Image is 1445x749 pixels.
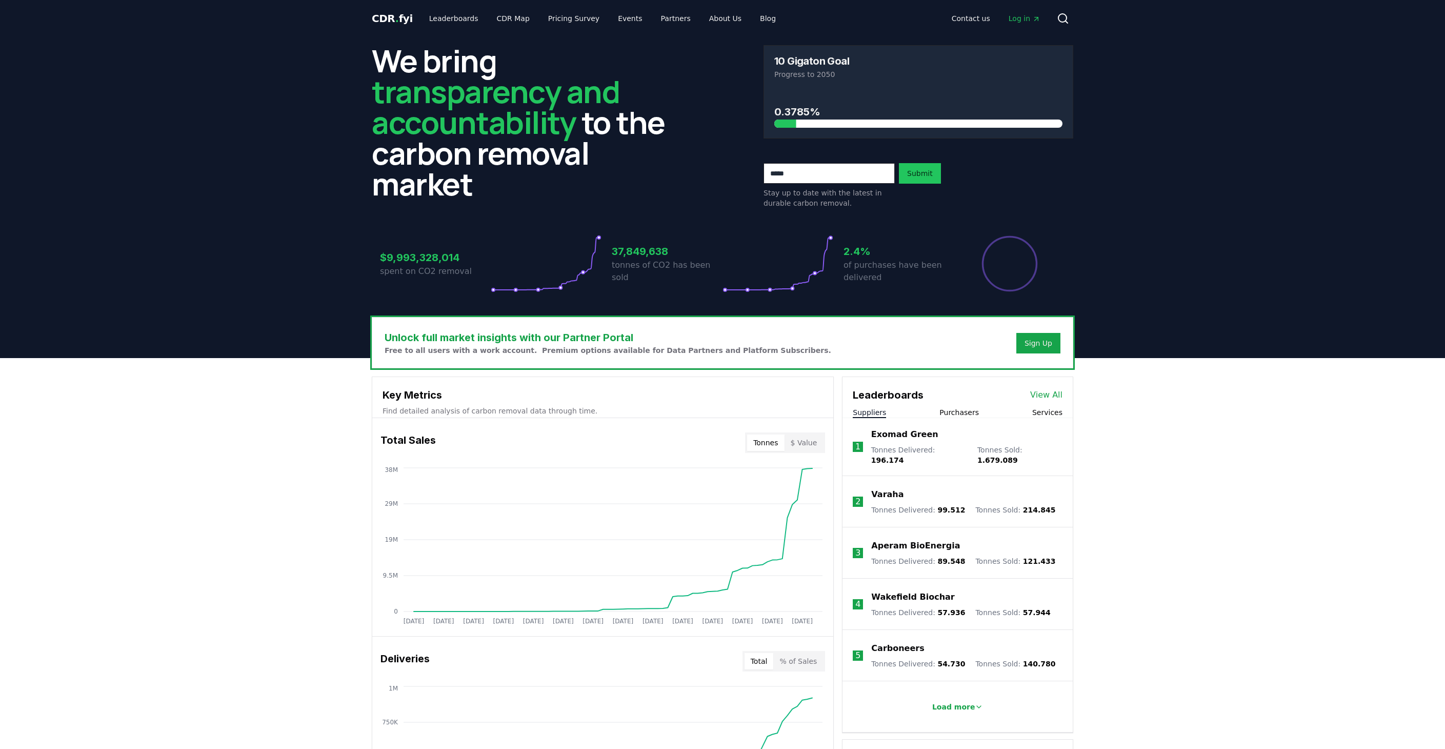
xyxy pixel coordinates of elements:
button: Tonnes [747,435,784,451]
p: 4 [855,598,860,610]
span: 214.845 [1023,506,1056,514]
button: Submit [899,163,941,184]
span: 1.679.089 [977,456,1018,464]
tspan: [DATE] [553,618,574,625]
tspan: [DATE] [404,618,425,625]
button: % of Sales [773,653,823,669]
span: 140.780 [1023,660,1056,668]
p: Tonnes Sold : [975,556,1055,566]
tspan: 0 [394,608,398,615]
a: Wakefield Biochar [871,591,954,603]
h2: We bring to the carbon removal market [372,45,681,199]
span: transparency and accountability [372,70,619,143]
span: 89.548 [937,557,965,565]
p: Load more [932,702,975,712]
span: 57.944 [1023,608,1051,617]
a: Sign Up [1025,338,1052,348]
tspan: 1M [389,685,398,692]
tspan: [DATE] [732,618,753,625]
h3: 2.4% [844,244,954,259]
tspan: 9.5M [383,572,398,579]
p: Tonnes Sold : [977,445,1062,465]
h3: 37,849,638 [612,244,722,259]
button: Total [745,653,774,669]
tspan: [DATE] [433,618,454,625]
span: 57.936 [937,608,965,617]
a: Partners [653,9,699,28]
p: 1 [855,441,860,453]
tspan: [DATE] [672,618,693,625]
tspan: 29M [385,500,398,507]
p: 5 [855,649,860,662]
p: Tonnes Delivered : [871,445,967,465]
h3: Total Sales [380,432,436,453]
p: Tonnes Sold : [975,607,1050,618]
tspan: [DATE] [523,618,544,625]
p: Tonnes Delivered : [871,556,965,566]
a: Log in [1000,9,1049,28]
div: Percentage of sales delivered [981,235,1038,292]
tspan: [DATE] [792,618,813,625]
p: Tonnes Delivered : [871,607,965,618]
button: $ Value [785,435,824,451]
tspan: [DATE] [493,618,514,625]
nav: Main [421,9,784,28]
p: Tonnes Sold : [975,659,1055,669]
span: 99.512 [937,506,965,514]
span: CDR fyi [372,12,413,25]
p: 3 [855,547,860,559]
button: Load more [924,697,992,717]
a: Events [610,9,650,28]
button: Services [1032,407,1062,418]
span: 196.174 [871,456,904,464]
span: Log in [1009,13,1040,24]
h3: Deliveries [380,651,430,672]
a: Varaha [871,488,904,501]
h3: $9,993,328,014 [380,250,491,265]
p: Tonnes Delivered : [871,505,965,515]
a: Pricing Survey [540,9,608,28]
h3: 0.3785% [774,104,1062,120]
tspan: [DATE] [583,618,604,625]
a: Aperam BioEnergia [871,540,960,552]
p: tonnes of CO2 has been sold [612,259,722,284]
h3: 10 Gigaton Goal [774,56,849,66]
tspan: [DATE] [643,618,664,625]
p: Free to all users with a work account. Premium options available for Data Partners and Platform S... [385,345,831,356]
p: 2 [855,496,860,508]
p: Find detailed analysis of carbon removal data through time. [383,406,823,416]
tspan: 19M [385,536,398,543]
a: View All [1030,389,1062,401]
p: Tonnes Delivered : [871,659,965,669]
tspan: [DATE] [463,618,484,625]
nav: Main [944,9,1049,28]
tspan: 750K [382,719,398,726]
a: CDR.fyi [372,11,413,26]
button: Sign Up [1016,333,1060,353]
a: Exomad Green [871,428,938,441]
span: 121.433 [1023,557,1056,565]
h3: Key Metrics [383,387,823,403]
h3: Leaderboards [853,387,924,403]
p: Progress to 2050 [774,69,1062,80]
a: Leaderboards [421,9,487,28]
button: Suppliers [853,407,886,418]
tspan: [DATE] [613,618,634,625]
span: . [395,12,399,25]
p: Stay up to date with the latest in durable carbon removal. [764,188,895,208]
a: Contact us [944,9,998,28]
p: spent on CO2 removal [380,265,491,278]
span: 54.730 [937,660,965,668]
p: Tonnes Sold : [975,505,1055,515]
button: Purchasers [939,407,979,418]
a: Carboneers [871,642,924,655]
a: About Us [701,9,750,28]
tspan: [DATE] [702,618,723,625]
h3: Unlock full market insights with our Partner Portal [385,330,831,345]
